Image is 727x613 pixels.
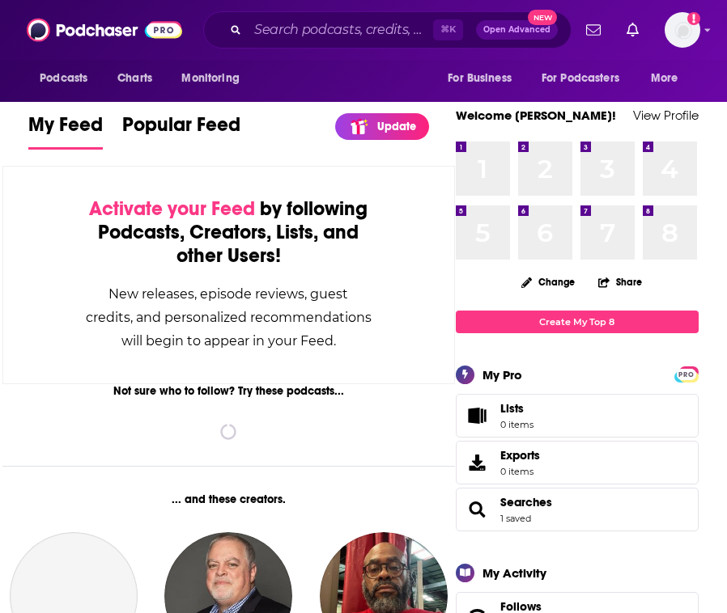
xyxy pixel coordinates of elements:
span: Exports [461,451,494,474]
a: My Feed [28,112,103,150]
span: My Feed [28,112,103,146]
span: New [528,10,557,25]
span: Charts [117,67,152,90]
a: Update [335,113,429,140]
img: User Profile [665,12,700,48]
span: Activate your Feed [89,197,255,221]
span: Logged in as lily.gordon [665,12,700,48]
button: Show profile menu [665,12,700,48]
span: Lists [461,404,494,427]
button: open menu [640,63,699,94]
div: My Pro [483,367,522,383]
a: Welcome [PERSON_NAME]! [456,108,616,123]
button: open menu [170,63,260,94]
span: Popular Feed [122,112,240,146]
span: For Business [448,67,512,90]
a: View Profile [633,108,699,123]
button: Open AdvancedNew [476,20,558,40]
span: Lists [500,401,524,416]
div: My Activity [483,565,546,581]
span: Open Advanced [483,26,551,34]
span: For Podcasters [542,67,619,90]
a: Show notifications dropdown [580,16,607,44]
div: Not sure who to follow? Try these podcasts... [2,384,455,398]
button: open menu [531,63,643,94]
button: Change [512,272,585,292]
a: Exports [456,441,699,484]
span: Lists [500,401,534,416]
div: ... and these creators. [2,493,455,506]
button: open menu [436,63,532,94]
button: open menu [28,63,108,94]
img: Podchaser - Follow, Share and Rate Podcasts [27,15,182,45]
p: Update [377,120,416,133]
a: Lists [456,394,699,438]
a: 1 saved [500,513,531,524]
a: Create My Top 8 [456,311,699,332]
span: Exports [500,448,540,463]
a: Charts [107,63,162,94]
span: 0 items [500,419,534,430]
a: Popular Feed [122,112,240,150]
a: Searches [461,498,494,521]
button: Share [597,266,643,298]
input: Search podcasts, credits, & more... [248,17,433,43]
a: PRO [677,367,696,379]
span: More [651,67,678,90]
span: Podcasts [40,67,87,90]
a: Show notifications dropdown [620,16,645,44]
span: 0 items [500,466,540,477]
svg: Add a profile image [687,12,700,25]
span: Monitoring [181,67,239,90]
div: by following Podcasts, Creators, Lists, and other Users! [84,197,373,268]
span: Searches [456,488,699,531]
span: PRO [677,369,696,381]
div: New releases, episode reviews, guest credits, and personalized recommendations will begin to appe... [84,282,373,353]
span: ⌘ K [433,19,463,40]
a: Searches [500,495,552,509]
div: Search podcasts, credits, & more... [203,11,572,49]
